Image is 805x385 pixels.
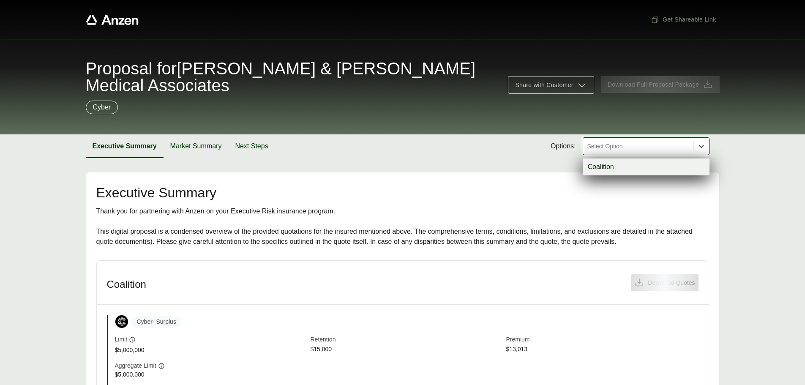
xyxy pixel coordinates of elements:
button: Market Summary [164,134,229,158]
span: Share with Customer [515,81,573,90]
span: Proposal for [PERSON_NAME] & [PERSON_NAME] Medical Associates [86,60,498,94]
button: Next Steps [228,134,275,158]
span: Premium [506,335,699,345]
span: Download Full Proposal Package [608,80,699,89]
span: $15,000 [311,345,503,355]
div: Thank you for partnering with Anzen on your Executive Risk insurance program. This digital propos... [96,206,709,247]
span: Aggregate Limit [115,361,156,370]
span: $13,013 [506,345,699,355]
span: Limit [115,335,128,344]
h3: Coalition [107,278,146,291]
img: Coalition [115,315,128,328]
span: $5,000,000 [115,370,307,379]
span: Retention [311,335,503,345]
span: $5,000,000 [115,346,307,355]
a: Anzen website [86,15,139,25]
span: Options: [551,141,576,151]
span: Get Shareable Link [651,15,716,24]
button: Share with Customer [508,76,594,94]
button: Executive Summary [86,134,164,158]
p: Cyber [93,102,111,112]
button: Get Shareable Link [647,12,719,27]
h2: Executive Summary [96,186,709,199]
div: Coalition [583,158,709,175]
span: Cyber - Surplus [132,316,181,328]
